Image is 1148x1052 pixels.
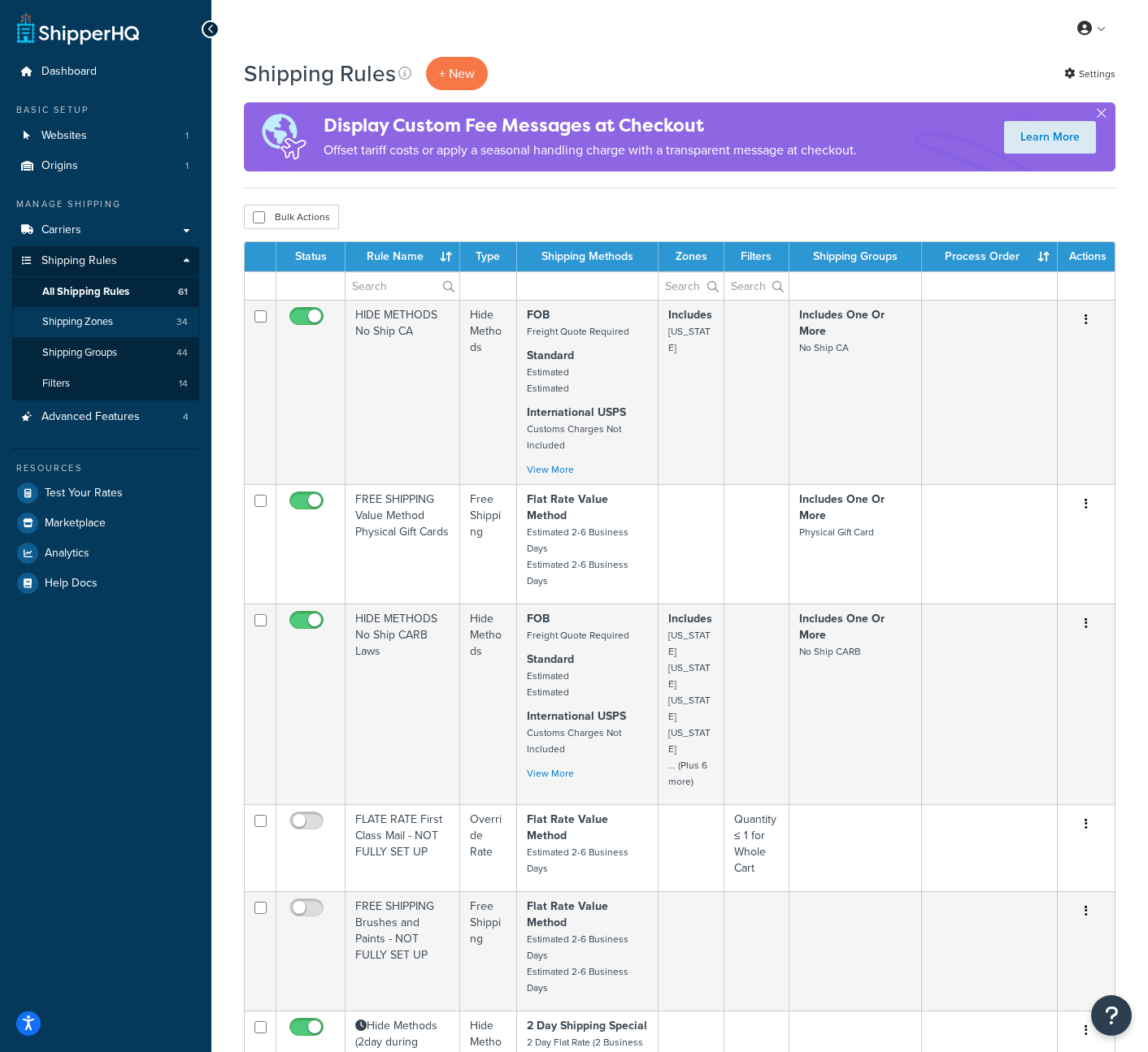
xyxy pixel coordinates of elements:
strong: FOB [527,610,550,627]
div: Resources [12,461,199,475]
small: Freight Quote Required [527,324,629,339]
strong: Includes One Or More [799,491,885,524]
small: Physical Gift Card [799,525,874,539]
strong: 2 Day Shipping Special [527,1017,647,1034]
img: duties-banner-06bc72dcb5fe05cb3f9472aba00be2ae8eb53ab6f0d8bb03d382ba314ac3c341.png [244,102,324,171]
a: Help Docs [12,569,199,598]
strong: Includes [668,610,712,627]
small: Freight Quote Required [527,628,629,643]
li: Advanced Features [12,402,199,432]
a: Settings [1064,63,1115,85]
td: Free Shipping [460,891,517,1011]
li: Shipping Groups [12,338,199,368]
strong: Standard [527,347,574,364]
input: Search [659,272,724,300]
td: HIDE METHODS No Ship CA [346,300,460,484]
a: Learn More [1004,121,1096,154]
a: Analytics [12,539,199,568]
span: Help Docs [45,577,98,591]
td: FREE SHIPPING Value Method Physical Gift Cards [346,484,460,604]
a: View More [527,766,574,781]
strong: Includes [668,306,712,323]
small: Estimated 2-6 Business Days [527,845,628,876]
small: Customs Charges Not Included [527,422,621,452]
h1: Shipping Rules [244,58,396,89]
small: Estimated 2-6 Business Days Estimated 2-6 Business Days [527,932,628,995]
td: FLATE RATE First Class Mail - NOT FULLY SET UP [346,804,460,891]
strong: FOB [527,306,550,323]
td: Hide Methods [460,300,517,484]
span: 44 [176,346,188,360]
span: All Shipping Rules [42,285,129,299]
a: Dashboard [12,57,199,87]
small: [US_STATE] [668,324,711,355]
a: Origins 1 [12,151,199,181]
small: Estimated Estimated [527,669,569,699]
strong: International USPS [527,708,626,725]
div: Basic Setup [12,103,199,117]
th: Actions [1058,242,1115,271]
a: Advanced Features 4 [12,402,199,432]
a: All Shipping Rules 61 [12,277,199,307]
button: Bulk Actions [244,205,339,229]
a: Shipping Zones 34 [12,307,199,337]
a: Carriers [12,215,199,245]
span: Advanced Features [41,410,140,424]
a: Test Your Rates [12,478,199,508]
th: Shipping Methods [517,242,659,271]
strong: Standard [527,651,574,668]
span: Analytics [45,547,89,561]
span: Shipping Zones [42,315,113,329]
strong: Includes One Or More [799,610,885,643]
span: 1 [185,129,189,143]
span: 14 [179,377,188,391]
a: ShipperHQ Home [17,12,139,45]
small: Customs Charges Not Included [527,725,621,756]
td: Hide Methods [460,604,517,804]
small: No Ship CARB [799,644,860,659]
a: Shipping Rules [12,246,199,276]
th: Status [276,242,346,271]
li: Shipping Zones [12,307,199,337]
a: Marketplace [12,509,199,538]
span: Marketplace [45,517,106,530]
td: FREE SHIPPING Brushes and Paints - NOT FULLY SET UP [346,891,460,1011]
strong: Flat Rate Value Method [527,491,608,524]
span: Shipping Rules [41,254,117,268]
p: + New [426,57,488,90]
li: All Shipping Rules [12,277,199,307]
h4: Display Custom Fee Messages at Checkout [324,112,857,139]
th: Zones [659,242,724,271]
a: Shipping Groups 44 [12,338,199,368]
td: Override Rate [460,804,517,891]
button: Open Resource Center [1091,995,1132,1036]
th: Filters [724,242,789,271]
strong: International USPS [527,404,626,421]
td: HIDE METHODS No Ship CARB Laws [346,604,460,804]
li: Shipping Rules [12,246,199,400]
input: Search [724,272,789,300]
span: 1 [185,159,189,173]
a: Websites 1 [12,121,199,151]
small: [US_STATE] [US_STATE] [US_STATE] [US_STATE] ... (Plus 6 more) [668,628,711,789]
a: View More [527,462,574,477]
span: Shipping Groups [42,346,117,360]
p: Offset tariff costs or apply a seasonal handling charge with a transparent message at checkout. [324,139,857,162]
span: Test Your Rates [45,487,123,500]
div: Manage Shipping [12,197,199,211]
li: Websites [12,121,199,151]
span: Dashboard [41,65,97,79]
span: Origins [41,159,78,173]
strong: Includes One Or More [799,306,885,340]
th: Process Order : activate to sort column ascending [922,242,1058,271]
span: 61 [178,285,188,299]
small: Estimated 2-6 Business Days Estimated 2-6 Business Days [527,525,628,588]
th: Rule Name : activate to sort column ascending [346,242,460,271]
span: Carriers [41,223,81,237]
